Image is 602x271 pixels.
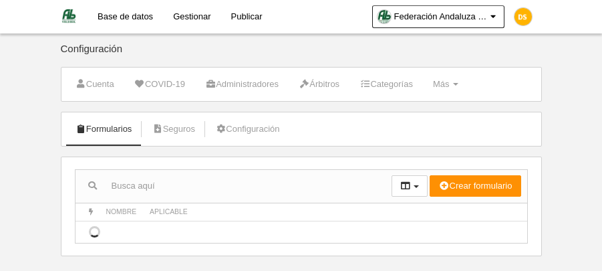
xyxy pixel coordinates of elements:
[68,119,140,139] a: Formularios
[208,119,287,139] a: Configuración
[150,208,188,215] span: Aplicable
[430,175,520,197] button: Crear formulario
[68,74,122,94] a: Cuenta
[106,208,137,215] span: Nombre
[372,5,504,28] a: Federación Andaluza de Voleibol
[127,74,192,94] a: COVID-19
[433,79,450,89] span: Más
[291,74,347,94] a: Árbitros
[61,8,77,24] img: Federación Andaluza de Voleibol
[76,176,392,196] input: Busca aquí
[144,119,202,139] a: Seguros
[198,74,286,94] a: Administradores
[426,74,466,94] a: Más
[514,8,532,25] img: c2l6ZT0zMHgzMCZmcz05JnRleHQ9RFMmYmc9ZmZiMzAw.png
[394,10,488,23] span: Federación Andaluza de Voleibol
[352,74,420,94] a: Categorías
[378,10,391,23] img: Oap74nFcuaE6.30x30.jpg
[61,43,542,67] div: Configuración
